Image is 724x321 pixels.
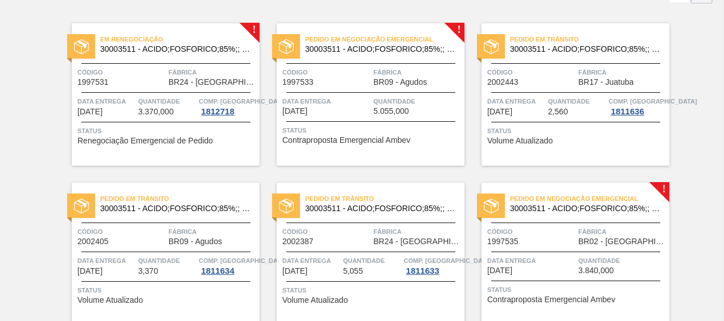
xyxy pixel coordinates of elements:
span: Comp. Carga [199,255,287,266]
span: Pedido em Trânsito [100,193,260,204]
span: Fábrica [578,67,667,78]
span: Quantidade [343,255,401,266]
span: 30003511 - ACIDO;FOSFORICO;85%;; CONTAINER [305,45,455,53]
span: Código [487,67,575,78]
span: Fábrica [168,67,257,78]
span: BR09 - Agudos [373,78,427,87]
span: Código [282,67,371,78]
span: 2002443 [487,78,519,87]
span: 1997535 [487,237,519,246]
span: Quantidade [548,96,606,107]
div: 1811634 [199,266,236,275]
img: status [279,39,294,54]
span: Código [77,226,166,237]
span: 30003511 - ACIDO;FOSFORICO;85%;; CONTAINER [305,204,455,213]
span: BR02 - Sergipe [578,237,667,246]
span: BR24 - Ponta Grossa [168,78,257,87]
span: 2,560 [548,108,568,116]
span: Fábrica [578,226,667,237]
a: !statusPedido em Negociação Emergencial30003511 - ACIDO;FOSFORICO;85%;; CONTAINERCódigo1997533Fáb... [260,23,464,166]
span: 30003511 - ACIDO;FOSFORICO;85%;; CONTAINER [100,45,250,53]
span: Volume Atualizado [77,296,143,304]
span: 17/08/2025 [77,267,102,275]
img: status [484,39,499,54]
span: Fábrica [168,226,257,237]
span: Status [282,125,462,136]
span: 1997533 [282,78,314,87]
span: 17/08/2025 [487,108,512,116]
span: 3,370 [138,267,158,275]
span: 5.055,000 [373,107,409,116]
span: Pedido em Trânsito [305,193,464,204]
span: Volume Atualizado [487,137,553,145]
span: 5,055 [343,267,363,275]
span: Data entrega [77,255,135,266]
span: Fábrica [373,67,462,78]
a: Comp. [GEOGRAPHIC_DATA]1811633 [404,255,462,275]
div: 1811633 [404,266,441,275]
span: Volume Atualizado [282,296,348,304]
span: Data entrega [487,255,575,266]
span: Data entrega [487,96,545,107]
span: Status [282,285,462,296]
span: Data entrega [282,255,340,266]
img: status [279,199,294,213]
span: 30003511 - ACIDO;FOSFORICO;85%;; CONTAINER [510,204,660,213]
span: 14/08/2025 [282,107,307,116]
span: Contraproposta Emergencial Ambev [487,295,615,304]
span: Comp. Carga [404,255,492,266]
span: Em renegociação [100,34,260,45]
a: Comp. [GEOGRAPHIC_DATA]1811636 [608,96,667,116]
a: !statusEm renegociação30003511 - ACIDO;FOSFORICO;85%;; CONTAINERCódigo1997531FábricaBR24 - [GEOGR... [55,23,260,166]
span: Código [487,226,575,237]
span: Comp. Carga [199,96,287,107]
span: 3.840,000 [578,266,614,275]
span: Data entrega [77,96,135,107]
img: status [484,199,499,213]
span: Fábrica [373,226,462,237]
span: Data entrega [282,96,371,107]
a: Comp. [GEOGRAPHIC_DATA]1811634 [199,255,257,275]
span: Pedido em Trânsito [510,34,669,45]
span: 14/08/2025 [77,108,102,116]
a: statusPedido em Trânsito30003511 - ACIDO;FOSFORICO;85%;; CONTAINERCódigo2002443FábricaBR17 - Juat... [464,23,669,166]
img: status [74,199,89,213]
span: Quantidade [138,255,196,266]
span: Contraproposta Emergencial Ambev [282,136,410,145]
span: Pedido em Negociação Emergencial [510,193,669,204]
span: BR09 - Agudos [168,237,222,246]
div: 1811636 [608,107,646,116]
span: Pedido em Negociação Emergencial [305,34,464,45]
span: Status [487,284,667,295]
div: 1812718 [199,107,236,116]
span: Código [282,226,371,237]
span: 30003511 - ACIDO;FOSFORICO;85%;; CONTAINER [510,45,660,53]
span: Status [487,125,667,137]
span: 2002387 [282,237,314,246]
span: Status [77,285,257,296]
span: Status [77,125,257,137]
span: Quantidade [138,96,196,107]
span: 1997531 [77,78,109,87]
span: Código [77,67,166,78]
a: Comp. [GEOGRAPHIC_DATA]1812718 [199,96,257,116]
span: BR24 - Ponta Grossa [373,237,462,246]
span: Comp. Carga [608,96,697,107]
span: BR17 - Juatuba [578,78,633,87]
span: 18/08/2025 [487,266,512,275]
span: Quantidade [373,96,462,107]
img: status [74,39,89,54]
span: Quantidade [578,255,667,266]
span: 30003511 - ACIDO;FOSFORICO;85%;; CONTAINER [100,204,250,213]
span: Renegociação Emergencial de Pedido [77,137,213,145]
span: 3.370,000 [138,108,174,116]
span: 17/08/2025 [282,267,307,275]
span: 2002405 [77,237,109,246]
